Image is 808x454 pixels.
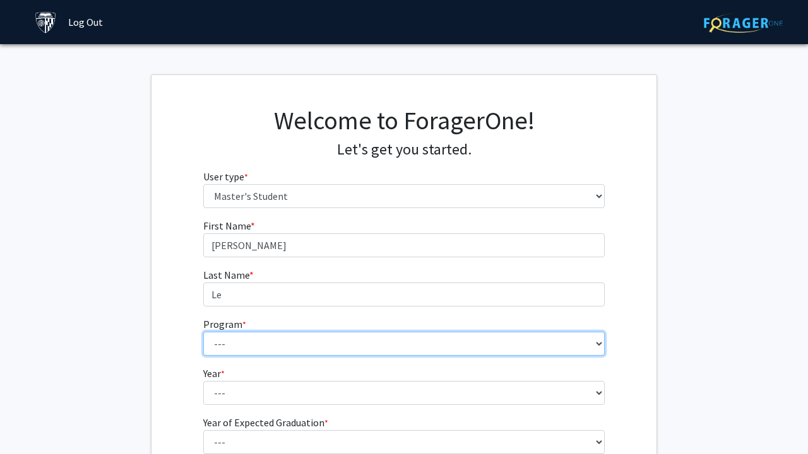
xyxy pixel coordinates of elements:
img: Johns Hopkins University Logo [35,11,57,33]
span: First Name [203,219,251,232]
label: User type [203,169,248,184]
h1: Welcome to ForagerOne! [203,105,605,136]
label: Year [203,366,225,381]
span: Last Name [203,269,249,281]
label: Program [203,317,246,332]
h4: Let's get you started. [203,141,605,159]
label: Year of Expected Graduation [203,415,328,430]
iframe: Chat [9,397,54,445]
img: ForagerOne Logo [704,13,783,33]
